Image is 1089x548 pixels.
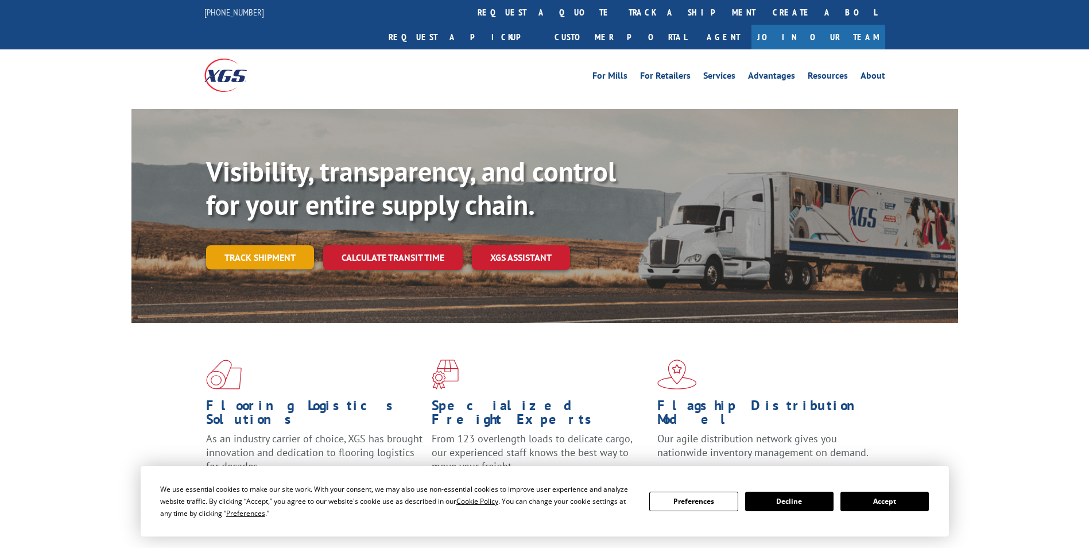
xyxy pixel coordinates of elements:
a: Advantages [748,71,795,84]
span: Preferences [226,508,265,518]
p: From 123 overlength loads to delicate cargo, our experienced staff knows the best way to move you... [432,432,649,483]
img: xgs-icon-flagship-distribution-model-red [657,360,697,389]
span: Cookie Policy [456,496,498,506]
a: For Retailers [640,71,691,84]
h1: Flagship Distribution Model [657,399,874,432]
a: For Mills [592,71,627,84]
button: Accept [840,492,929,511]
h1: Specialized Freight Experts [432,399,649,432]
a: Customer Portal [546,25,695,49]
a: Resources [808,71,848,84]
span: As an industry carrier of choice, XGS has brought innovation and dedication to flooring logistics... [206,432,423,473]
a: Services [703,71,735,84]
a: [PHONE_NUMBER] [204,6,264,18]
a: Join Our Team [751,25,885,49]
a: Calculate transit time [323,245,463,270]
div: We use essential cookies to make our site work. With your consent, we may also use non-essential ... [160,483,635,519]
a: About [861,71,885,84]
b: Visibility, transparency, and control for your entire supply chain. [206,153,616,222]
img: xgs-icon-focused-on-flooring-red [432,360,459,389]
div: Cookie Consent Prompt [141,466,949,537]
img: xgs-icon-total-supply-chain-intelligence-red [206,360,242,389]
span: Our agile distribution network gives you nationwide inventory management on demand. [657,432,869,459]
a: Request a pickup [380,25,546,49]
a: XGS ASSISTANT [472,245,570,270]
button: Decline [745,492,834,511]
a: Agent [695,25,751,49]
button: Preferences [649,492,738,511]
a: Track shipment [206,245,314,269]
h1: Flooring Logistics Solutions [206,399,423,432]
